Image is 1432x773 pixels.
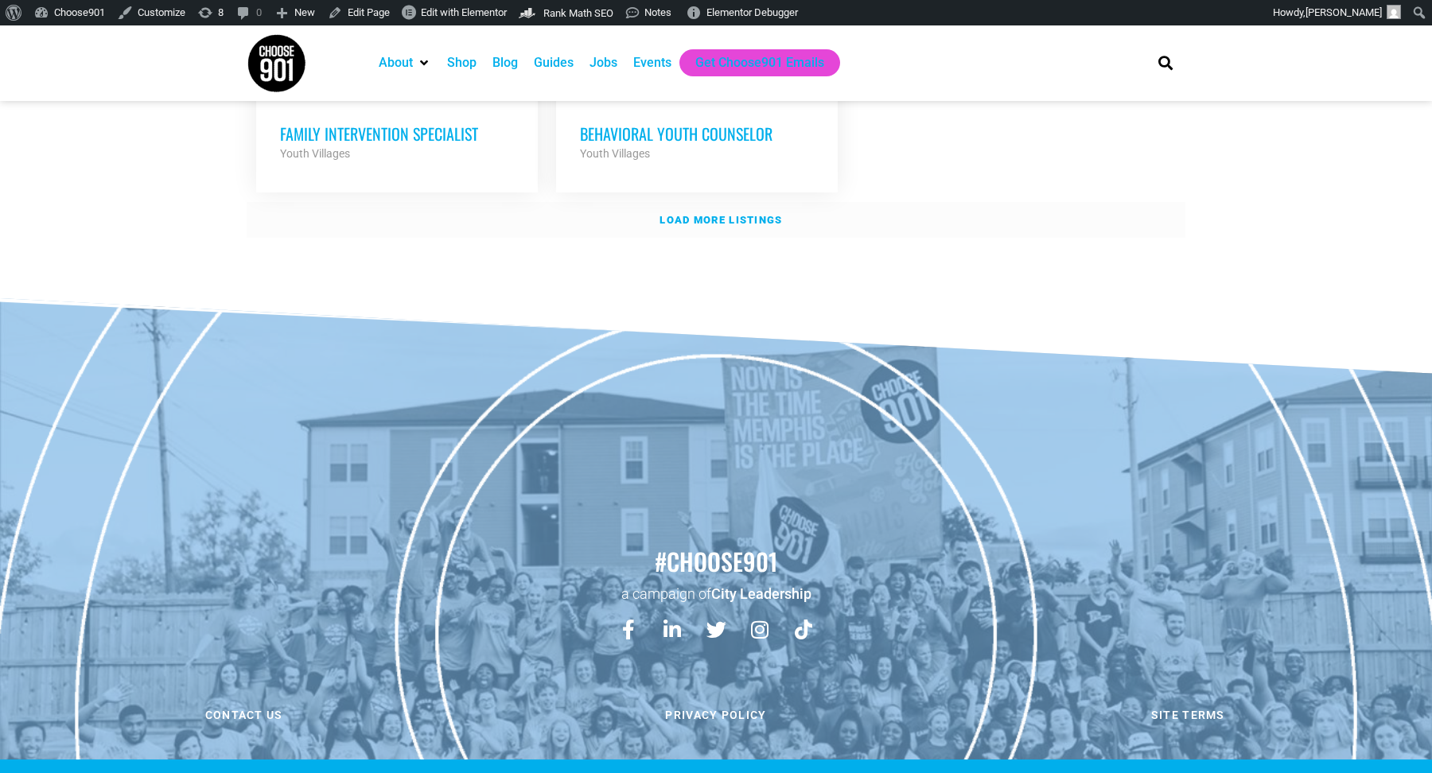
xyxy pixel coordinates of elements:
[371,49,1131,76] nav: Main nav
[447,53,477,72] a: Shop
[660,214,782,226] strong: Load more listings
[12,698,476,732] a: Contact us
[8,545,1424,578] h2: #choose901
[665,709,766,721] span: Privacy Policy
[956,698,1420,732] a: Site Terms
[590,53,617,72] a: Jobs
[711,585,811,602] a: City Leadership
[695,53,824,72] a: Get Choose901 Emails
[205,709,283,721] span: Contact us
[484,698,948,732] a: Privacy Policy
[580,147,650,160] strong: Youth Villages
[580,123,814,144] h3: Behavioral Youth Counselor
[421,6,507,18] span: Edit with Elementor
[543,7,613,19] span: Rank Math SEO
[379,53,413,72] a: About
[280,147,350,160] strong: Youth Villages
[8,584,1424,604] p: a campaign of
[371,49,439,76] div: About
[534,53,574,72] a: Guides
[1306,6,1382,18] span: [PERSON_NAME]
[1153,50,1179,76] div: Search
[280,123,514,144] h3: Family Intervention Specialist
[247,202,1185,239] a: Load more listings
[633,53,671,72] a: Events
[1151,709,1225,721] span: Site Terms
[492,53,518,72] a: Blog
